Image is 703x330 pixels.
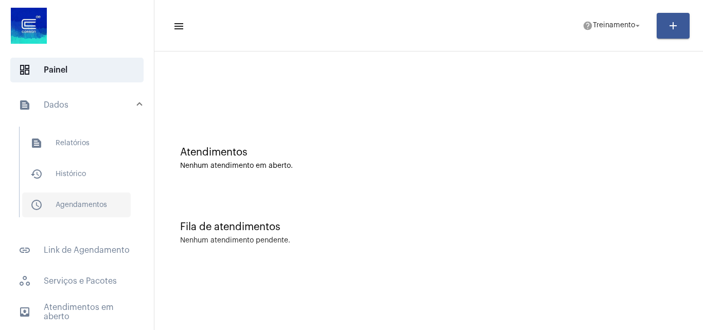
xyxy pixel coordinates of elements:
[19,99,137,111] mat-panel-title: Dados
[180,162,677,170] div: Nenhum atendimento em aberto.
[180,221,677,233] div: Fila de atendimentos
[583,21,593,31] mat-icon: help
[19,64,31,76] span: sidenav icon
[19,99,31,111] mat-icon: sidenav icon
[22,131,131,155] span: Relatórios
[576,15,648,36] button: Treinamento
[22,162,131,186] span: Histórico
[19,244,31,256] mat-icon: sidenav icon
[10,58,144,82] span: Painel
[6,121,154,232] div: sidenav iconDados
[180,237,290,245] div: Nenhum atendimento pendente.
[30,137,43,149] mat-icon: sidenav icon
[180,147,677,158] div: Atendimentos
[8,5,49,46] img: d4669ae0-8c07-2337-4f67-34b0df7f5ae4.jpeg
[10,238,144,263] span: Link de Agendamento
[30,168,43,180] mat-icon: sidenav icon
[6,89,154,121] mat-expansion-panel-header: sidenav iconDados
[30,199,43,211] mat-icon: sidenav icon
[173,20,183,32] mat-icon: sidenav icon
[10,269,144,293] span: Serviços e Pacotes
[19,275,31,287] span: sidenav icon
[667,20,679,32] mat-icon: add
[19,306,31,318] mat-icon: sidenav icon
[633,21,642,30] mat-icon: arrow_drop_down
[10,300,144,324] span: Atendimentos em aberto
[593,22,635,29] span: Treinamento
[22,193,131,217] span: Agendamentos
